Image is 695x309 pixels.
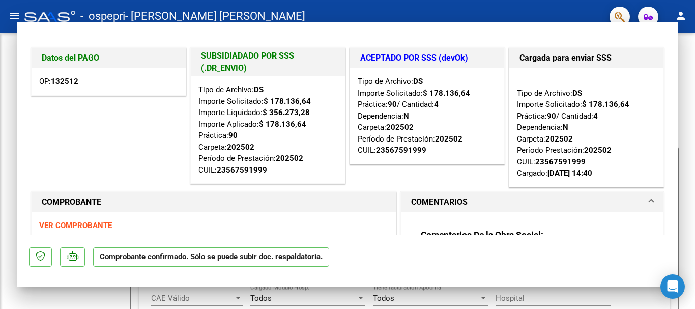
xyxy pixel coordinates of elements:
[423,89,470,98] strong: $ 178.136,64
[435,134,462,144] strong: 202502
[276,154,303,163] strong: 202502
[360,52,494,64] h1: ACEPTADO POR SSS (devOk)
[401,192,663,212] mat-expansion-panel-header: COMENTARIOS
[413,77,423,86] strong: DS
[535,156,586,168] div: 23567591999
[593,111,598,121] strong: 4
[545,134,573,144] strong: 202502
[660,274,685,299] div: Open Intercom Messenger
[259,120,306,129] strong: $ 178.136,64
[411,196,468,208] h1: COMENTARIOS
[572,89,582,98] strong: DS
[563,123,568,132] strong: N
[421,230,543,240] strong: Comentarios De la Obra Social:
[93,247,329,267] p: Comprobante confirmado. Sólo se puede subir doc. respaldatoria.
[386,123,414,132] strong: 202502
[264,97,311,106] strong: $ 178.136,64
[227,143,254,152] strong: 202502
[358,76,497,156] div: Tipo de Archivo: Importe Solicitado: Práctica: / Cantidad: Dependencia: Carpeta: Período de Prest...
[217,164,267,176] div: 23567591999
[584,146,612,155] strong: 202502
[51,77,78,86] strong: 132512
[388,100,397,109] strong: 90
[42,52,176,64] h1: Datos del PAGO
[228,131,238,140] strong: 90
[517,76,656,179] div: Tipo de Archivo: Importe Solicitado: Práctica: / Cantidad: Dependencia: Carpeta: Período Prestaci...
[263,108,310,117] strong: $ 356.273,28
[519,52,653,64] h1: Cargada para enviar SSS
[39,77,78,86] span: OP:
[254,85,264,94] strong: DS
[434,100,439,109] strong: 4
[547,111,556,121] strong: 90
[42,197,101,207] strong: COMPROBANTE
[403,111,409,121] strong: N
[547,168,592,178] strong: [DATE] 14:40
[376,145,426,156] div: 23567591999
[582,100,629,109] strong: $ 178.136,64
[198,84,337,176] div: Tipo de Archivo: Importe Solicitado: Importe Liquidado: Importe Aplicado: Práctica: Carpeta: Perí...
[39,221,112,230] a: VER COMPROBANTE
[201,50,335,74] h1: SUBSIDIADADO POR SSS (.DR_ENVIO)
